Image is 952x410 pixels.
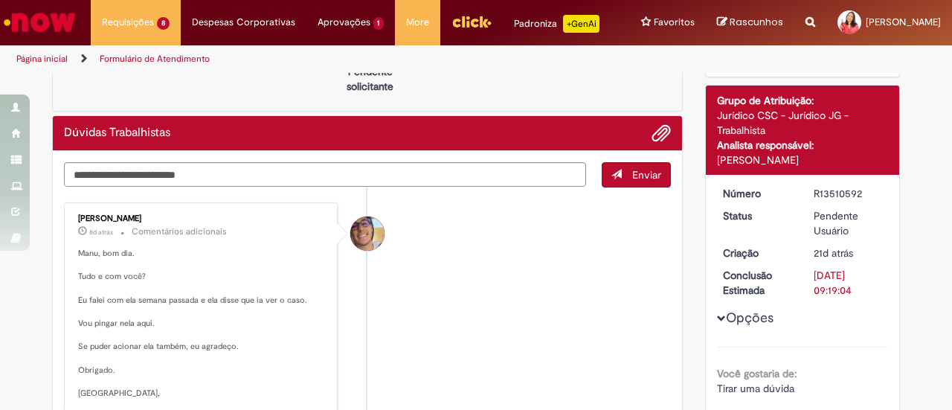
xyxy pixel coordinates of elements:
span: 1 [373,17,385,30]
span: [PERSON_NAME] [866,16,941,28]
small: Comentários adicionais [132,225,227,238]
span: Despesas Corporativas [192,15,295,30]
textarea: Digite sua mensagem aqui... [64,162,586,187]
span: More [406,15,429,30]
span: 21d atrás [814,246,853,260]
a: Página inicial [16,53,68,65]
h2: Dúvidas Trabalhistas Histórico de tíquete [64,126,170,140]
dt: Conclusão Estimada [712,268,803,298]
a: Formulário de Atendimento [100,53,210,65]
span: Requisições [102,15,154,30]
div: [DATE] 09:19:04 [814,268,883,298]
div: Padroniza [514,15,599,33]
time: 09/09/2025 19:28:06 [814,246,853,260]
div: 09/09/2025 19:28:06 [814,246,883,260]
div: [PERSON_NAME] [78,214,326,223]
b: Você gostaria de: [717,367,797,380]
div: Pedro Henrique De Oliveira Alves [350,217,385,251]
div: Grupo de Atribuição: [717,93,889,108]
span: Enviar [632,168,661,182]
div: Analista responsável: [717,138,889,153]
div: Jurídico CSC - Jurídico JG - Trabalhista [717,108,889,138]
span: 8 [157,17,170,30]
p: Pendente solicitante [334,64,406,94]
div: R13510592 [814,186,883,201]
dt: Número [712,186,803,201]
span: Tirar uma dúvida [717,382,794,395]
span: Rascunhos [730,15,783,29]
span: 8d atrás [89,228,113,237]
dt: Status [712,208,803,223]
a: Rascunhos [717,16,783,30]
span: Favoritos [654,15,695,30]
dt: Criação [712,246,803,260]
ul: Trilhas de página [11,45,623,73]
div: [PERSON_NAME] [717,153,889,167]
p: +GenAi [563,15,599,33]
img: ServiceNow [1,7,78,37]
p: Manu, bom dia. Tudo e com você? Eu falei com ela semana passada e ela disse que ia ver o caso. Vo... [78,248,326,400]
button: Adicionar anexos [652,124,671,143]
span: Aprovações [318,15,370,30]
img: click_logo_yellow_360x200.png [451,10,492,33]
button: Enviar [602,162,671,188]
time: 23/09/2025 05:33:19 [89,228,113,237]
div: Pendente Usuário [814,208,883,238]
